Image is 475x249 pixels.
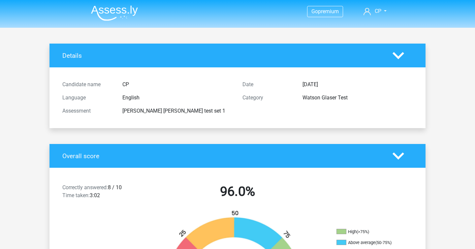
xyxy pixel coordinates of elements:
img: Assessly [91,5,138,21]
h4: Details [62,52,383,59]
div: Category [237,94,298,102]
div: Assessment [57,107,117,115]
div: Candidate name [57,81,117,89]
div: [DATE] [298,81,418,89]
span: Go [311,8,318,15]
div: Watson Glaser Test [298,94,418,102]
div: (50-75%) [375,240,392,245]
div: 8 / 10 3:02 [57,184,147,202]
span: CP [375,8,381,14]
span: Time taken: [62,192,90,198]
span: premium [318,8,339,15]
a: CP [361,7,389,15]
div: Date [237,81,298,89]
div: English [117,94,237,102]
div: Language [57,94,117,102]
li: Above average [336,240,402,246]
a: Gopremium [307,7,343,16]
h2: 96.0% [152,184,323,199]
h4: Overall score [62,152,383,160]
div: [PERSON_NAME] [PERSON_NAME] test set 1 [117,107,237,115]
li: High [336,229,402,235]
div: (>75%) [357,229,369,234]
span: Correctly answered: [62,184,108,191]
div: CP [117,81,237,89]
